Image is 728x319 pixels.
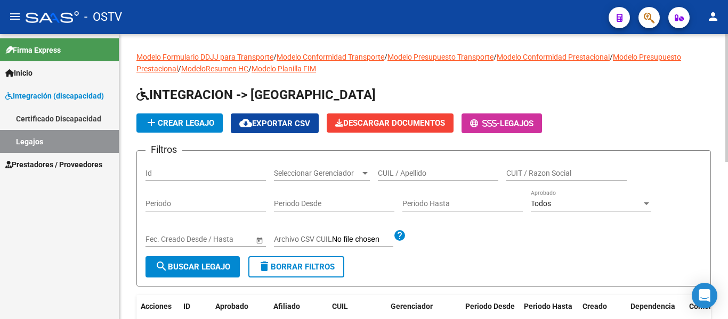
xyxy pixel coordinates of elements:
button: Exportar CSV [231,113,319,133]
a: Modelo Planilla FIM [252,64,316,73]
input: Fecha inicio [145,235,184,244]
span: INTEGRACION -> [GEOGRAPHIC_DATA] [136,87,376,102]
mat-icon: search [155,260,168,273]
span: Borrar Filtros [258,262,335,272]
a: Modelo Presupuesto Transporte [387,53,494,61]
span: Exportar CSV [239,119,310,128]
span: Descargar Documentos [335,118,445,128]
span: Integración (discapacidad) [5,90,104,102]
span: Aprobado [215,302,248,310]
mat-icon: person [707,10,719,23]
input: Archivo CSV CUIL [332,235,393,244]
span: Buscar Legajo [155,262,230,272]
h3: Filtros [145,142,182,157]
button: Open calendar [254,234,265,246]
span: Periodo Hasta [524,302,572,310]
span: ID [183,302,190,310]
mat-icon: menu [9,10,21,23]
a: Modelo Conformidad Transporte [277,53,384,61]
mat-icon: help [393,229,406,242]
span: Inicio [5,67,33,79]
div: Open Intercom Messenger [692,283,717,308]
span: Dependencia [630,302,675,310]
span: Todos [531,199,551,208]
button: -Legajos [462,113,542,133]
mat-icon: delete [258,260,271,273]
button: Crear Legajo [136,113,223,133]
button: Descargar Documentos [327,113,454,133]
span: - [470,119,500,128]
span: Periodo Desde [465,302,515,310]
button: Borrar Filtros [248,256,344,277]
span: Afiliado [273,302,300,310]
span: Legajos [500,119,533,128]
input: Fecha fin [193,235,246,244]
a: ModeloResumen HC [181,64,248,73]
span: Archivo CSV CUIL [274,235,332,243]
span: Gerenciador [391,302,433,310]
button: Buscar Legajo [145,256,240,277]
a: Modelo Formulario DDJJ para Transporte [136,53,273,61]
span: CUIL [332,302,348,310]
mat-icon: cloud_download [239,117,252,129]
span: Prestadores / Proveedores [5,159,102,170]
span: Seleccionar Gerenciador [274,169,360,178]
mat-icon: add [145,116,158,129]
span: Creado [583,302,607,310]
span: Acciones [141,302,172,310]
span: Crear Legajo [145,118,214,128]
span: - OSTV [84,5,122,29]
a: Modelo Conformidad Prestacional [497,53,610,61]
span: Firma Express [5,44,61,56]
